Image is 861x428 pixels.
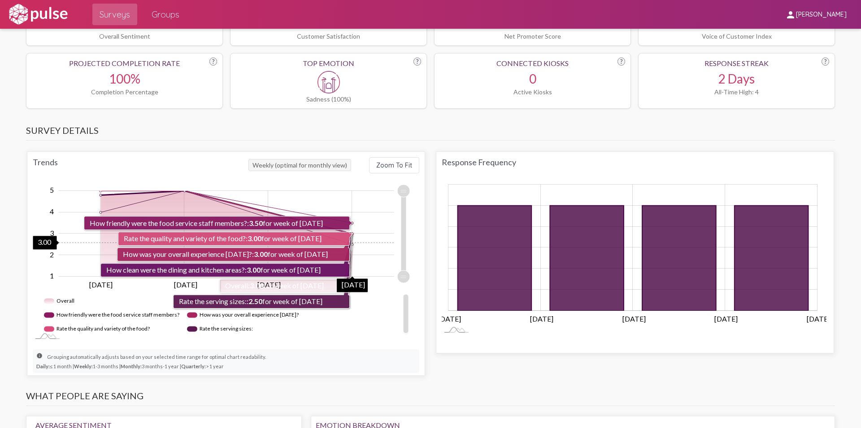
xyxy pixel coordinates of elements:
div: ? [617,57,625,66]
div: Response Frequency [442,157,828,167]
div: 0 [440,71,625,86]
tspan: 1 [50,271,54,280]
g: Rate the serving sizes: [187,322,254,336]
span: Groups [152,6,179,22]
tspan: [DATE] [257,280,281,289]
div: Sadness (100%) [236,95,421,103]
tspan: [DATE] [438,314,461,323]
div: ? [822,57,829,66]
div: All-Time High: 4 [644,88,829,96]
span: Zoom To Fit [376,161,412,169]
tspan: 5 [50,185,54,194]
tspan: [DATE] [714,314,738,323]
strong: Daily: [36,363,50,369]
span: [PERSON_NAME] [796,11,847,19]
g: How clean were the dining and kitchen areas? [187,294,309,308]
button: Zoom To Fit [369,157,419,173]
g: How was your overall experience today? [187,308,299,322]
div: Trends [33,157,248,173]
tspan: [DATE] [89,280,113,289]
div: Customer Satisfaction [236,32,421,40]
strong: Monthly: [121,363,142,369]
h3: What people are saying [26,390,835,406]
div: Net Promoter Score [440,32,625,40]
g: Chart [39,185,410,336]
strong: Quarterly: [181,363,206,369]
div: 2 Days [644,71,829,86]
img: white-logo.svg [7,3,69,26]
button: [PERSON_NAME] [778,6,854,22]
a: Groups [144,4,187,25]
div: Response Streak [644,59,829,67]
div: Connected Kiosks [440,59,625,67]
div: ? [209,57,217,66]
small: Grouping automatically adjusts based on your selected time range for optimal chart readability. ≤... [36,352,266,370]
div: Top Emotion [236,59,421,67]
div: Completion Percentage [32,88,217,96]
g: Overall [44,294,76,308]
tspan: 4 [50,207,54,216]
tspan: [DATE] [174,280,197,289]
img: Sadness [317,71,340,93]
div: Voice of Customer Index [644,32,829,40]
tspan: [DATE] [807,314,830,323]
tspan: [DATE] [530,314,553,323]
h3: Survey Details [26,125,835,141]
div: 100% [32,71,217,86]
g: Chart [438,184,830,322]
div: ? [413,57,421,66]
a: Surveys [92,4,137,25]
tspan: 2 [50,250,54,258]
g: Responses [457,206,808,311]
tspan: [DATE] [341,280,365,289]
tspan: 3 [50,229,54,237]
g: How friendly were the food service staff members? [44,308,179,322]
div: Overall Sentiment [32,32,217,40]
div: Projected Completion Rate [32,59,217,67]
g: Legend [44,294,409,336]
g: Rate the quality and variety of the food? [44,322,152,336]
mat-icon: info [36,353,47,363]
span: Weekly (optimal for monthly view) [248,159,351,171]
div: Active Kiosks [440,88,625,96]
mat-icon: person [785,9,796,20]
strong: Weekly: [74,363,93,369]
tspan: [DATE] [622,314,645,323]
span: Surveys [100,6,130,22]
